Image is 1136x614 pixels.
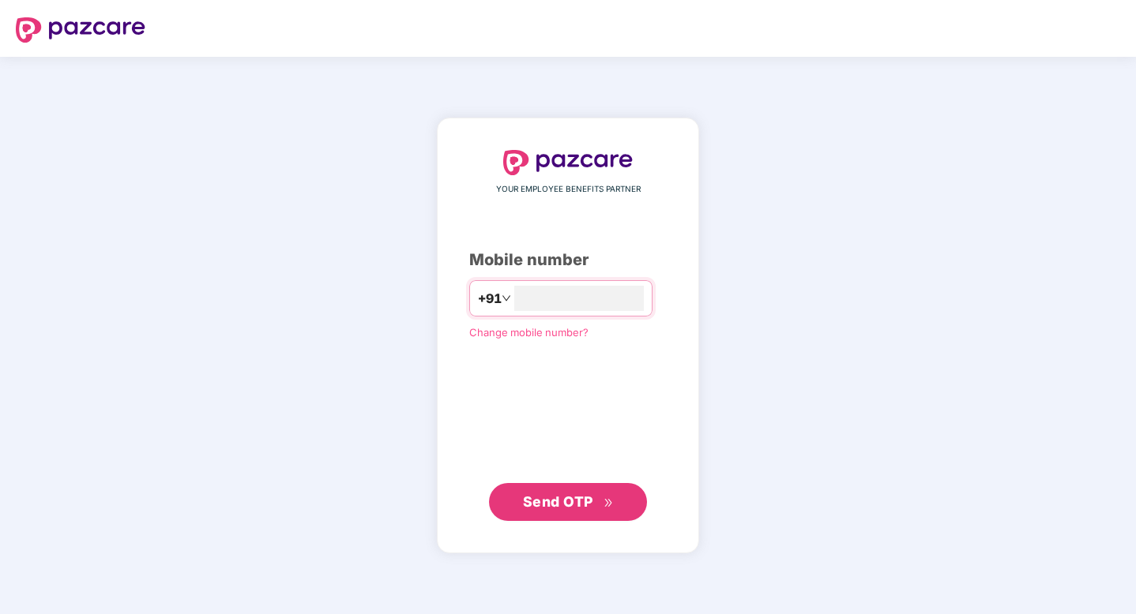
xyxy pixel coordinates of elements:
[523,493,593,510] span: Send OTP
[502,294,511,303] span: down
[503,150,633,175] img: logo
[469,248,667,272] div: Mobile number
[489,483,647,521] button: Send OTPdouble-right
[16,17,145,43] img: logo
[469,326,589,339] a: Change mobile number?
[496,183,641,196] span: YOUR EMPLOYEE BENEFITS PARTNER
[604,498,614,508] span: double-right
[478,289,502,309] span: +91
